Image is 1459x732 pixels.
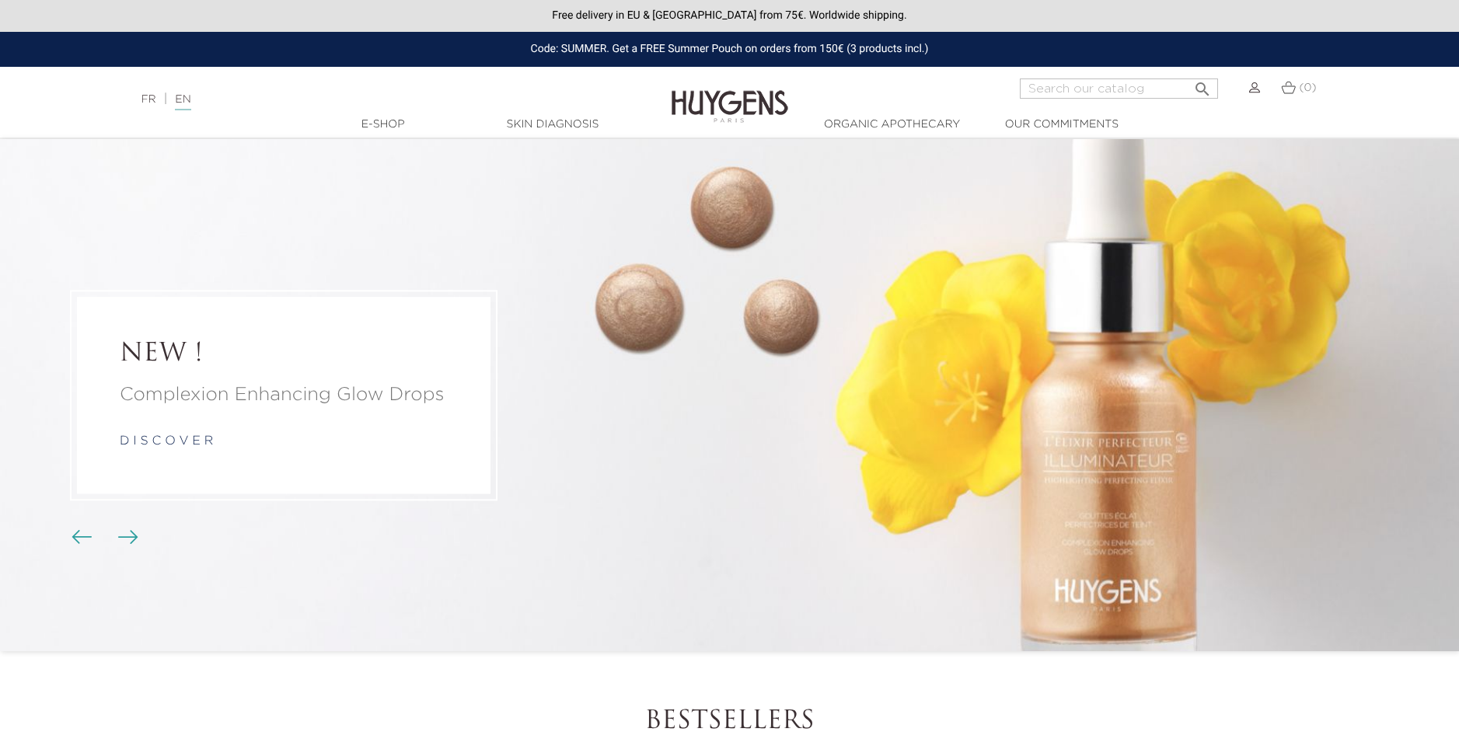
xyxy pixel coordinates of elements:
[984,117,1140,133] a: Our commitments
[1193,75,1212,94] i: 
[120,340,448,369] a: NEW !
[141,94,155,105] a: FR
[305,117,461,133] a: E-Shop
[120,381,448,409] a: Complexion Enhancing Glow Drops
[672,65,788,125] img: Huygens
[1300,82,1317,93] span: (0)
[120,435,213,448] a: d i s c o v e r
[1020,78,1218,99] input: Search
[1188,74,1216,95] button: 
[133,90,596,109] div: |
[815,117,970,133] a: Organic Apothecary
[175,94,190,110] a: EN
[78,526,128,549] div: Carousel buttons
[475,117,630,133] a: Skin Diagnosis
